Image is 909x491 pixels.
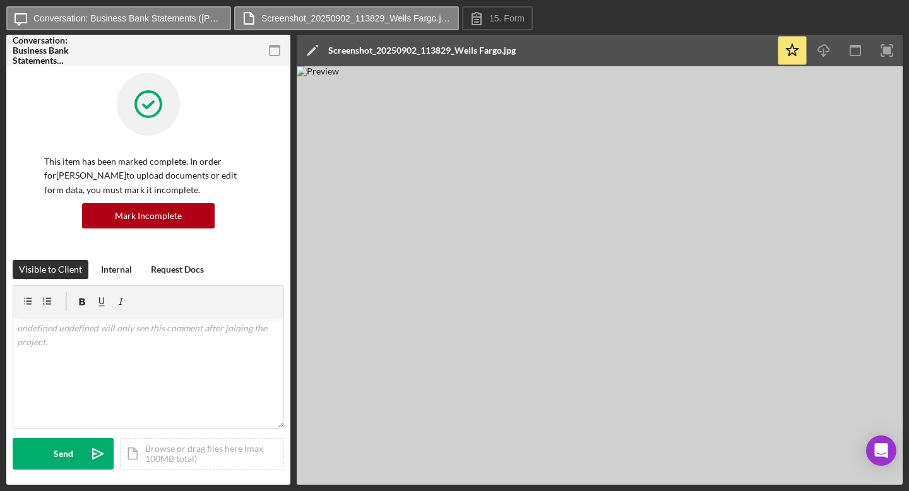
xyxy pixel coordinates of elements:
[95,260,138,279] button: Internal
[82,203,215,228] button: Mark Incomplete
[866,435,896,466] div: Open Intercom Messenger
[101,260,132,279] div: Internal
[44,155,252,197] p: This item has been marked complete. In order for [PERSON_NAME] to upload documents or edit form d...
[328,45,516,56] div: Screenshot_20250902_113829_Wells Fargo.jpg
[33,13,223,23] label: Conversation: Business Bank Statements ([PERSON_NAME])
[297,66,903,485] img: Preview
[261,13,451,23] label: Screenshot_20250902_113829_Wells Fargo.jpg
[6,6,231,30] button: Conversation: Business Bank Statements ([PERSON_NAME])
[13,260,88,279] button: Visible to Client
[19,260,82,279] div: Visible to Client
[151,260,204,279] div: Request Docs
[115,203,182,228] div: Mark Incomplete
[234,6,459,30] button: Screenshot_20250902_113829_Wells Fargo.jpg
[462,6,533,30] button: 15. Form
[489,13,525,23] label: 15. Form
[13,35,101,66] div: Conversation: Business Bank Statements ([PERSON_NAME])
[13,438,114,470] button: Send
[54,438,73,470] div: Send
[145,260,210,279] button: Request Docs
